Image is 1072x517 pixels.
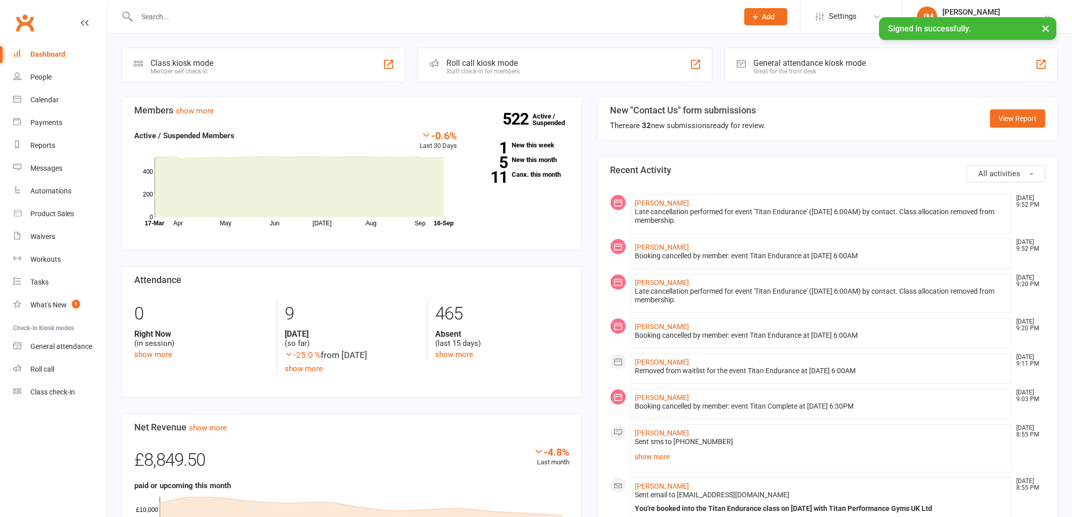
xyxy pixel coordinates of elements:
[472,155,508,170] strong: 5
[30,232,55,241] div: Waivers
[30,118,62,127] div: Payments
[635,482,689,490] a: [PERSON_NAME]
[635,243,689,251] a: [PERSON_NAME]
[134,350,172,359] a: show more
[30,365,54,373] div: Roll call
[134,105,569,115] h3: Members
[13,66,107,89] a: People
[13,203,107,225] a: Product Sales
[30,73,52,81] div: People
[942,17,1044,26] div: Titan Performance Gyms UK Ltd
[134,422,569,432] h3: Net Revenue
[1011,239,1045,252] time: [DATE] 9:52 PM
[635,367,1007,375] div: Removed from waitlist for the event Titan Endurance at [DATE] 6:00AM
[150,58,213,68] div: Class kiosk mode
[13,358,107,381] a: Roll call
[990,109,1045,128] a: View Report
[472,171,569,178] a: 11Canx. this month
[13,335,107,358] a: General attendance kiosk mode
[419,130,457,151] div: Last 30 Days
[533,446,569,457] div: -4.8%
[635,393,689,402] a: [PERSON_NAME]
[1011,389,1045,403] time: [DATE] 9:03 PM
[134,131,235,140] strong: Active / Suspended Members
[942,8,1044,17] div: [PERSON_NAME]
[30,388,75,396] div: Class check-in
[30,342,92,350] div: General attendance
[419,130,457,141] div: -0.6%
[435,329,569,339] strong: Absent
[635,504,1007,513] div: You're booked into the Titan Endurance class on [DATE] with Titan Performance Gyms UK Ltd
[642,121,651,130] strong: 32
[533,446,569,468] div: Last month
[1037,17,1055,39] button: ×
[610,105,765,115] h3: New "Contact Us" form submissions
[13,294,107,316] a: What's New1
[435,350,473,359] a: show more
[744,8,787,25] button: Add
[635,208,1007,225] div: Late cancellation performed for event 'Titan Endurance' ([DATE] 6:00AM) by contact. Class allocat...
[13,225,107,248] a: Waivers
[978,169,1020,178] span: All activities
[1011,195,1045,208] time: [DATE] 9:52 PM
[435,299,569,329] div: 465
[134,481,231,490] strong: paid or upcoming this month
[13,43,107,66] a: Dashboard
[472,142,569,148] a: 1New this week
[30,301,67,309] div: What's New
[13,134,107,157] a: Reports
[635,287,1007,304] div: Late cancellation performed for event 'Titan Endurance' ([DATE] 6:00AM) by contact. Class allocat...
[134,299,269,329] div: 0
[1011,274,1045,288] time: [DATE] 9:20 PM
[472,156,569,163] a: 5New this month
[753,58,866,68] div: General attendance kiosk mode
[610,120,765,132] div: There are new submissions ready for review.
[1011,478,1045,491] time: [DATE] 8:55 PM
[285,364,323,373] a: show more
[967,165,1045,182] button: All activities
[503,111,532,127] strong: 522
[285,329,419,339] strong: [DATE]
[285,350,321,360] span: -25.0 %
[635,402,1007,411] div: Booking cancelled by member: event Titan Complete at [DATE] 6:30PM
[635,450,1007,464] a: show more
[13,89,107,111] a: Calendar
[30,255,61,263] div: Workouts
[446,58,520,68] div: Roll call kiosk mode
[13,248,107,271] a: Workouts
[285,348,419,362] div: from [DATE]
[30,210,74,218] div: Product Sales
[13,271,107,294] a: Tasks
[30,96,59,104] div: Calendar
[917,7,937,27] div: JM
[762,13,775,21] span: Add
[13,381,107,404] a: Class kiosk mode
[285,299,419,329] div: 9
[134,329,269,339] strong: Right Now
[635,358,689,366] a: [PERSON_NAME]
[150,68,213,75] div: Member self check-in
[635,323,689,331] a: [PERSON_NAME]
[610,165,1045,175] h3: Recent Activity
[72,300,80,308] span: 1
[435,329,569,348] div: (last 15 days)
[1011,319,1045,332] time: [DATE] 9:20 PM
[13,157,107,180] a: Messages
[12,10,37,35] a: Clubworx
[134,10,731,24] input: Search...
[30,187,71,195] div: Automations
[472,140,508,155] strong: 1
[30,141,55,149] div: Reports
[134,446,569,480] div: £8,849.50
[829,5,857,28] span: Settings
[635,331,1007,340] div: Booking cancelled by member: event Titan Endurance at [DATE] 6:00AM
[13,111,107,134] a: Payments
[888,24,971,33] span: Signed in successfully.
[176,106,214,115] a: show more
[30,278,49,286] div: Tasks
[134,329,269,348] div: (in session)
[446,68,520,75] div: Staff check-in for members
[635,279,689,287] a: [PERSON_NAME]
[189,423,227,432] a: show more
[30,50,65,58] div: Dashboard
